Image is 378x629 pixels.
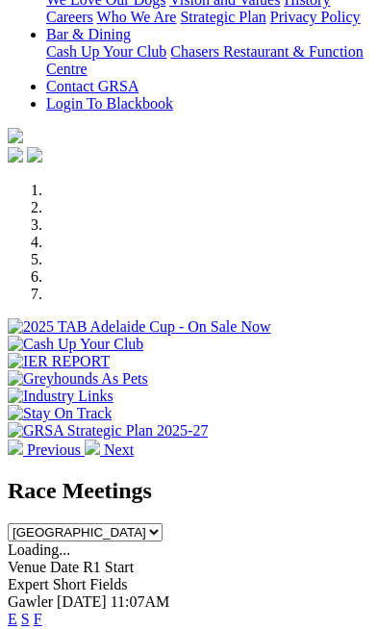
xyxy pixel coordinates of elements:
[111,593,170,610] span: 11:07AM
[8,388,113,405] img: Industry Links
[85,440,100,455] img: chevron-right-pager-white.svg
[34,611,42,627] a: F
[8,611,17,627] a: E
[8,593,53,610] span: Gawler
[8,128,23,143] img: logo-grsa-white.png
[8,478,370,504] h2: Race Meetings
[46,43,166,60] a: Cash Up Your Club
[8,541,70,558] span: Loading...
[27,147,42,163] img: twitter.svg
[8,576,49,592] span: Expert
[57,593,107,610] span: [DATE]
[50,559,79,575] span: Date
[46,95,173,112] a: Login To Blackbook
[46,26,131,42] a: Bar & Dining
[8,370,148,388] img: Greyhounds As Pets
[8,405,112,422] img: Stay On Track
[8,441,85,458] a: Previous
[97,9,177,25] a: Who We Are
[46,78,139,94] a: Contact GRSA
[46,43,370,78] div: Bar & Dining
[53,576,87,592] span: Short
[21,611,30,627] a: S
[104,441,134,458] span: Next
[46,9,93,25] a: Careers
[8,353,110,370] img: IER REPORT
[8,559,46,575] span: Venue
[8,318,271,336] img: 2025 TAB Adelaide Cup - On Sale Now
[8,336,143,353] img: Cash Up Your Club
[89,576,127,592] span: Fields
[8,147,23,163] img: facebook.svg
[85,441,134,458] a: Next
[180,9,265,25] a: Strategic Plan
[46,43,364,77] a: Chasers Restaurant & Function Centre
[27,441,81,458] span: Previous
[83,559,134,575] span: R1 Start
[8,440,23,455] img: chevron-left-pager-white.svg
[270,9,361,25] a: Privacy Policy
[8,422,208,440] img: GRSA Strategic Plan 2025-27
